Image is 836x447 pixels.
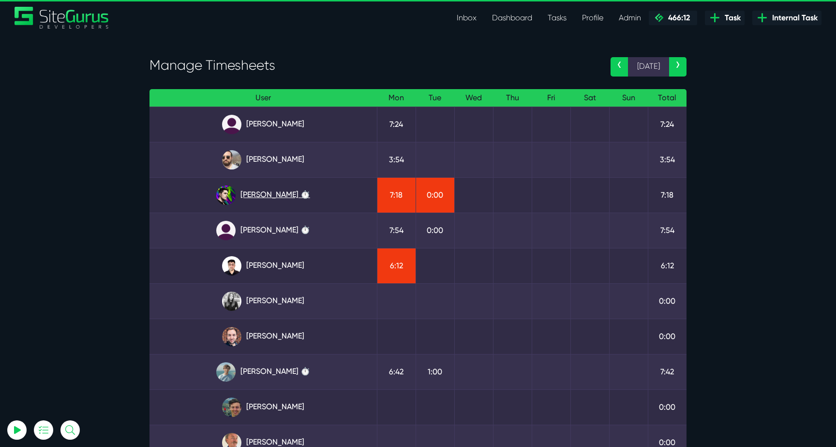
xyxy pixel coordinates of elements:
[648,142,687,177] td: 3:54
[377,89,416,107] th: Mon
[216,185,236,205] img: rxuxidhawjjb44sgel4e.png
[449,8,484,28] a: Inbox
[157,362,369,382] a: [PERSON_NAME] ⏱️
[216,362,236,382] img: tkl4csrki1nqjgf0pb1z.png
[377,177,416,213] td: 7:18
[15,7,109,29] a: SiteGurus
[416,89,454,107] th: Tue
[222,256,241,276] img: xv1kmavyemxtguplm5ir.png
[216,221,236,240] img: default_qrqg0b.png
[540,8,574,28] a: Tasks
[628,57,669,77] span: [DATE]
[157,185,369,205] a: [PERSON_NAME] ⏱️
[609,89,648,107] th: Sun
[648,248,687,283] td: 6:12
[377,213,416,248] td: 7:54
[484,8,540,28] a: Dashboard
[648,107,687,142] td: 7:24
[648,177,687,213] td: 7:18
[416,177,454,213] td: 0:00
[570,89,609,107] th: Sat
[222,115,241,134] img: default_qrqg0b.png
[752,11,821,25] a: Internal Task
[149,89,377,107] th: User
[493,89,532,107] th: Thu
[648,89,687,107] th: Total
[157,256,369,276] a: [PERSON_NAME]
[648,283,687,319] td: 0:00
[532,89,570,107] th: Fri
[149,57,596,74] h3: Manage Timesheets
[416,213,454,248] td: 0:00
[649,11,697,25] a: 466:12
[648,354,687,389] td: 7:42
[157,292,369,311] a: [PERSON_NAME]
[721,12,741,24] span: Task
[648,389,687,425] td: 0:00
[648,319,687,354] td: 0:00
[705,11,745,25] a: Task
[416,354,454,389] td: 1:00
[574,8,611,28] a: Profile
[611,8,649,28] a: Admin
[669,57,687,77] a: ›
[157,221,369,240] a: [PERSON_NAME] ⏱️
[454,89,493,107] th: Wed
[648,213,687,248] td: 7:54
[222,398,241,417] img: esb8jb8dmrsykbqurfoz.jpg
[222,292,241,311] img: rgqpcqpgtbr9fmz9rxmm.jpg
[377,142,416,177] td: 3:54
[377,248,416,283] td: 6:12
[15,7,109,29] img: Sitegurus Logo
[222,327,241,346] img: tfogtqcjwjterk6idyiu.jpg
[377,107,416,142] td: 7:24
[157,327,369,346] a: [PERSON_NAME]
[664,13,690,22] span: 466:12
[611,57,628,77] a: ‹
[768,12,818,24] span: Internal Task
[157,398,369,417] a: [PERSON_NAME]
[157,150,369,170] a: [PERSON_NAME]
[43,55,127,66] p: Nothing tracked yet! 🙂
[222,150,241,170] img: ublsy46zpoyz6muduycb.jpg
[157,115,369,134] a: [PERSON_NAME]
[377,354,416,389] td: 6:42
